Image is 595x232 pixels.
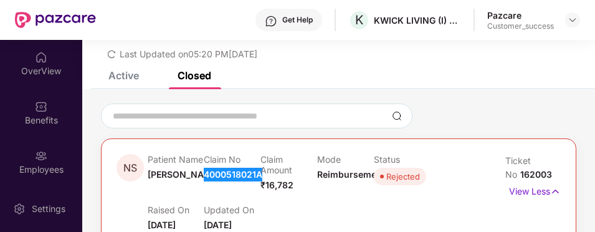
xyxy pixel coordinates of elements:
img: svg+xml;base64,PHN2ZyB4bWxucz0iaHR0cDovL3d3dy53My5vcmcvMjAwMC9zdmciIHdpZHRoPSIxNyIgaGVpZ2h0PSIxNy... [550,185,561,198]
p: Patient Name [148,154,204,165]
span: [DATE] [148,220,176,230]
span: Ticket No [505,155,531,180]
p: Raised On [148,205,204,215]
div: Active [108,69,139,82]
p: Updated On [204,205,260,215]
img: svg+xml;base64,PHN2ZyBpZD0iQmVuZWZpdHMiIHhtbG5zPSJodHRwOi8vd3d3LnczLm9yZy8yMDAwL3N2ZyIgd2lkdGg9Ij... [35,100,47,113]
div: Pazcare [487,9,554,21]
p: Claim No [204,154,260,165]
img: svg+xml;base64,PHN2ZyBpZD0iRHJvcGRvd24tMzJ4MzIiIHhtbG5zPSJodHRwOi8vd3d3LnczLm9yZy8yMDAwL3N2ZyIgd2... [568,15,578,25]
span: ₹16,782 [260,180,293,190]
div: Customer_success [487,21,554,31]
img: svg+xml;base64,PHN2ZyBpZD0iRW1wbG95ZWVzIiB4bWxucz0iaHR0cDovL3d3dy53My5vcmcvMjAwMC9zdmciIHdpZHRoPS... [35,150,47,162]
img: svg+xml;base64,PHN2ZyBpZD0iSG9tZSIgeG1sbnM9Imh0dHA6Ly93d3cudzMub3JnLzIwMDAvc3ZnIiB3aWR0aD0iMjAiIG... [35,51,47,64]
div: KWICK LIVING (I) PRIVATE LIMITED [374,14,461,26]
p: Mode [317,154,374,165]
p: Claim Amount [260,154,317,175]
span: K [355,12,363,27]
span: [DATE] [204,220,232,230]
div: Closed [178,69,211,82]
img: svg+xml;base64,PHN2ZyBpZD0iU2VhcmNoLTMyeDMyIiB4bWxucz0iaHR0cDovL3d3dy53My5vcmcvMjAwMC9zdmciIHdpZH... [392,111,402,121]
img: svg+xml;base64,PHN2ZyBpZD0iSGVscC0zMngzMiIgeG1sbnM9Imh0dHA6Ly93d3cudzMub3JnLzIwMDAvc3ZnIiB3aWR0aD... [265,15,277,27]
img: svg+xml;base64,PHN2ZyBpZD0iU2V0dGluZy0yMHgyMCIgeG1sbnM9Imh0dHA6Ly93d3cudzMub3JnLzIwMDAvc3ZnIiB3aW... [13,203,26,215]
p: View Less [509,181,561,198]
span: 4000518021A [204,169,262,180]
div: Settings [28,203,69,215]
span: Reimbursement [317,169,385,180]
span: Last Updated on 05:20 PM[DATE] [120,49,257,59]
div: Get Help [282,15,313,25]
p: Status [374,154,431,165]
span: redo [107,49,116,59]
img: New Pazcare Logo [15,12,96,28]
div: Rejected [386,170,420,183]
span: 162003 [520,169,552,180]
span: NS [123,163,137,173]
span: [PERSON_NAME]... [148,169,227,180]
